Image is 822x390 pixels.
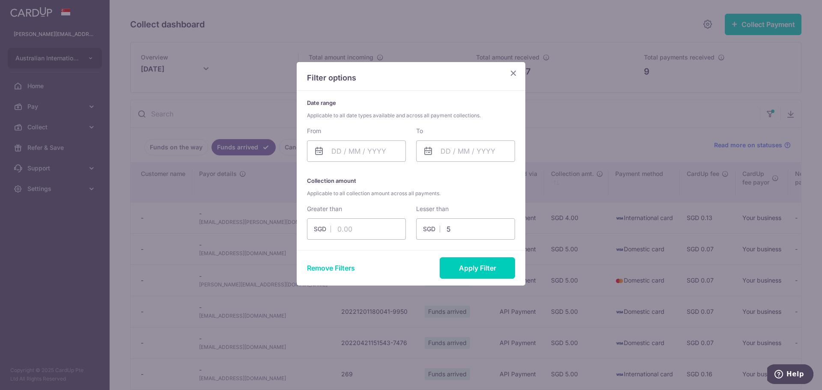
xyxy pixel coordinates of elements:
button: Close [508,68,518,78]
label: Lesser than [416,205,449,213]
iframe: Opens a widget where you can find more information [767,364,813,386]
label: Greater than [307,205,342,213]
label: From [307,127,321,135]
span: Applicable to all date types available and across all payment collections. [307,111,515,120]
button: Remove Filters [307,263,355,273]
p: Collection amount [307,176,515,198]
span: SGD [423,225,440,233]
p: Date range [307,98,515,120]
input: 0.00 [416,218,515,240]
span: Applicable to all collection amount across all payments. [307,189,515,198]
span: SGD [314,225,331,233]
label: To [416,127,423,135]
p: Filter options [307,72,515,83]
button: Apply Filter [440,257,515,279]
span: Help [19,6,37,14]
input: 0.00 [307,218,406,240]
input: DD / MM / YYYY [416,140,515,162]
input: DD / MM / YYYY [307,140,406,162]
